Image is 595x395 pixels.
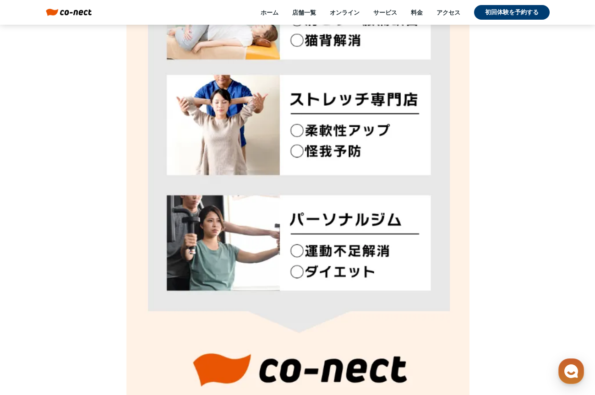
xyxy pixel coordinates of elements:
a: 設定 [118,290,176,313]
a: ホーム [261,8,278,16]
a: アクセス [437,8,460,16]
a: サービス [373,8,397,16]
span: チャット [78,304,100,312]
a: オンライン [330,8,360,16]
span: ホーム [23,304,40,311]
a: 店舗一覧 [292,8,316,16]
a: 料金 [411,8,423,16]
a: チャット [60,290,118,313]
a: 初回体験を予約する [474,5,550,20]
a: ホーム [3,290,60,313]
span: 設定 [142,304,153,311]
